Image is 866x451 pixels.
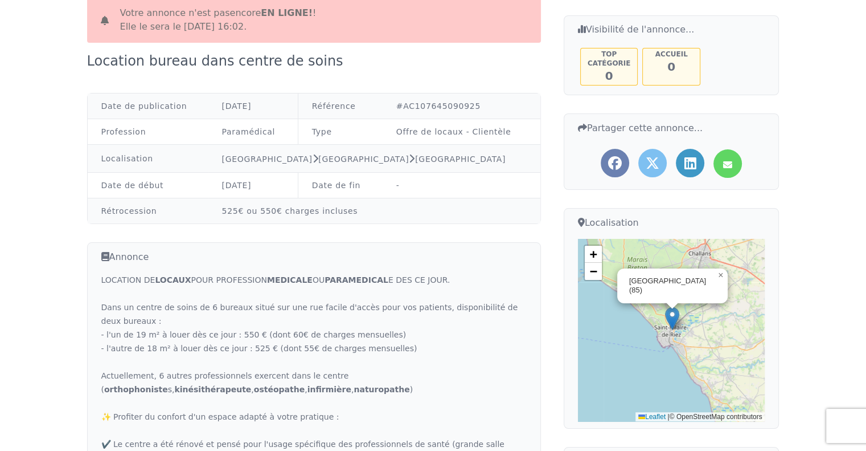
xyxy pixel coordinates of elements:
img: Marker [665,307,679,330]
td: 525€ ou 550€ charges incluses [208,198,540,224]
span: 0 [667,60,675,74]
h3: Visibilité de l'annonce... [578,23,765,36]
strong: naturopathe [354,385,409,394]
a: Zoom in [585,246,602,263]
h3: Partager cette annonce... [578,121,765,135]
td: Localisation [88,145,208,173]
div: Location bureau dans centre de soins [87,52,350,70]
strong: PARAMEDICAL [325,275,388,285]
td: [DATE] [208,94,298,119]
a: [GEOGRAPHIC_DATA] [222,155,313,164]
strong: thérapeute [201,385,251,394]
div: [GEOGRAPHIC_DATA] (85) [629,277,713,296]
span: | [667,413,669,421]
a: Close popup [714,269,728,282]
a: [GEOGRAPHIC_DATA] [415,155,506,164]
h5: Top catégorie [582,50,637,68]
td: Type [298,119,382,145]
a: Zoom out [585,263,602,280]
a: [GEOGRAPHIC_DATA] [318,155,409,164]
a: Offre de locaux - Clientèle [396,127,511,136]
span: × [718,270,723,280]
td: Rétrocession [88,198,208,224]
a: Partager l'annonce sur Facebook [601,149,629,177]
h5: Accueil [644,50,699,59]
td: Date de fin [298,173,382,198]
td: #AC107645090925 [383,94,540,119]
span: − [590,264,597,278]
div: © OpenStreetMap contributors [635,412,765,422]
span: + [590,247,597,261]
td: Référence [298,94,382,119]
td: Date de début [88,173,208,198]
td: Profession [88,119,208,145]
td: - [383,173,540,198]
td: [DATE] [208,173,298,198]
strong: LOCAUX [155,275,191,285]
a: Partager l'annonce sur Twitter [638,149,667,177]
h3: Localisation [578,216,765,230]
strong: infirmière [307,385,351,394]
strong: ostéopathe [254,385,305,394]
strong: MEDICALE [267,275,313,285]
strong: orthophoniste [104,385,168,394]
h3: Annonce [101,250,527,264]
a: Partager l'annonce par mail [713,149,742,178]
span: Votre annonce n'est pas encore ! Elle le sera le [DATE] 16:02. [120,6,317,34]
span: 0 [605,69,613,83]
b: en ligne! [261,7,313,18]
td: Date de publication [88,94,208,119]
a: Leaflet [638,413,666,421]
a: Partager l'annonce sur LinkedIn [676,149,704,177]
a: Paramédical [222,127,276,136]
strong: kinési [174,385,251,394]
